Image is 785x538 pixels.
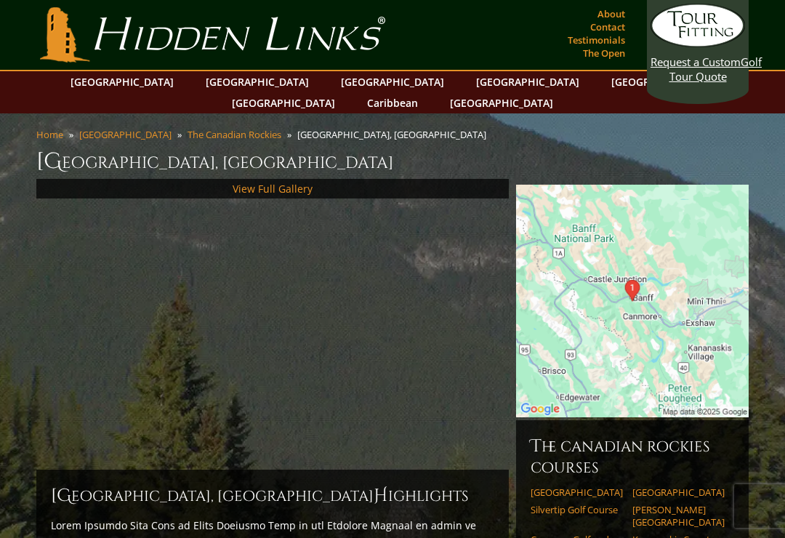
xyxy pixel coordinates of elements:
[188,128,281,141] a: The Canadian Rockies
[564,30,629,50] a: Testimonials
[360,92,425,113] a: Caribbean
[632,504,725,528] a: [PERSON_NAME][GEOGRAPHIC_DATA]
[531,504,623,515] a: Silvertip Golf Course
[604,71,722,92] a: [GEOGRAPHIC_DATA]
[79,128,172,141] a: [GEOGRAPHIC_DATA]
[651,55,741,69] span: Request a Custom
[531,435,734,478] h6: The Canadian Rockies Courses
[225,92,342,113] a: [GEOGRAPHIC_DATA]
[63,71,181,92] a: [GEOGRAPHIC_DATA]
[587,17,629,37] a: Contact
[469,71,587,92] a: [GEOGRAPHIC_DATA]
[198,71,316,92] a: [GEOGRAPHIC_DATA]
[51,484,494,507] h2: [GEOGRAPHIC_DATA], [GEOGRAPHIC_DATA] ighlights
[233,182,313,196] a: View Full Gallery
[443,92,560,113] a: [GEOGRAPHIC_DATA]
[632,486,725,498] a: [GEOGRAPHIC_DATA]
[516,185,749,417] img: Google Map of 405 Spray Ave, Banff, AB T1L 1J4, Canada
[36,128,63,141] a: Home
[531,486,623,498] a: [GEOGRAPHIC_DATA]
[36,147,749,176] h1: [GEOGRAPHIC_DATA], [GEOGRAPHIC_DATA]
[651,4,745,84] a: Request a CustomGolf Tour Quote
[374,484,388,507] span: H
[594,4,629,24] a: About
[297,128,492,141] li: [GEOGRAPHIC_DATA], [GEOGRAPHIC_DATA]
[334,71,451,92] a: [GEOGRAPHIC_DATA]
[579,43,629,63] a: The Open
